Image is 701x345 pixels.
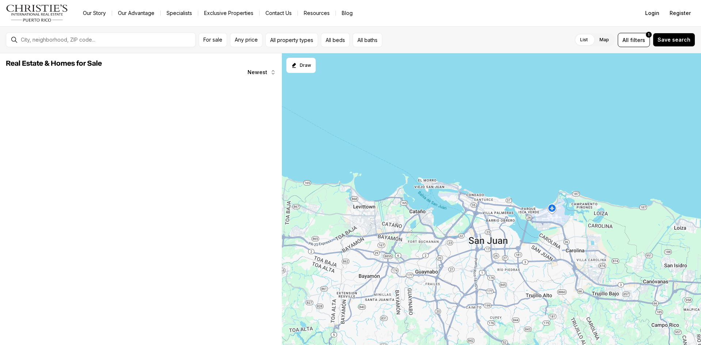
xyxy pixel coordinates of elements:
[265,33,318,47] button: All property types
[353,33,382,47] button: All baths
[248,69,267,75] span: Newest
[203,37,222,43] span: For sale
[198,8,259,18] a: Exclusive Properties
[670,10,691,16] span: Register
[665,6,695,20] button: Register
[161,8,198,18] a: Specialists
[321,33,350,47] button: All beds
[336,8,359,18] a: Blog
[623,36,629,44] span: All
[653,33,695,47] button: Save search
[199,33,227,47] button: For sale
[286,58,316,73] button: Start drawing
[645,10,659,16] span: Login
[112,8,160,18] a: Our Advantage
[648,32,650,38] span: 1
[6,60,102,67] span: Real Estate & Homes for Sale
[77,8,112,18] a: Our Story
[230,33,263,47] button: Any price
[630,36,645,44] span: filters
[658,37,690,43] span: Save search
[243,65,280,80] button: Newest
[641,6,664,20] button: Login
[574,33,594,46] label: List
[594,33,615,46] label: Map
[6,4,68,22] img: logo
[298,8,336,18] a: Resources
[618,33,650,47] button: Allfilters1
[260,8,298,18] button: Contact Us
[235,37,258,43] span: Any price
